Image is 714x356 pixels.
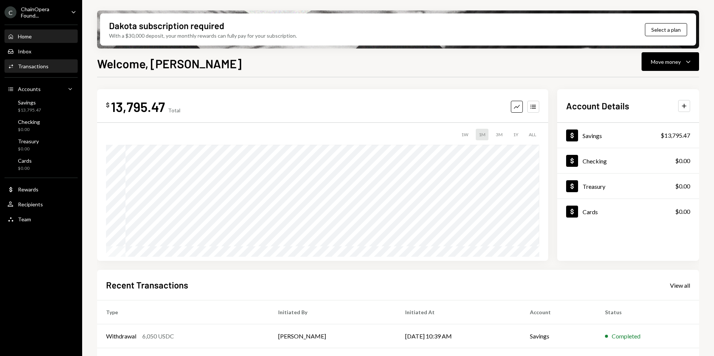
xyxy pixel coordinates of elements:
[4,116,78,134] a: Checking$0.00
[4,82,78,96] a: Accounts
[4,97,78,115] a: Savings$13,795.47
[4,155,78,173] a: Cards$0.00
[18,186,38,193] div: Rewards
[97,56,242,71] h1: Welcome, [PERSON_NAME]
[4,29,78,43] a: Home
[18,127,40,133] div: $0.00
[111,98,165,115] div: 13,795.47
[675,182,690,191] div: $0.00
[521,324,596,348] td: Savings
[557,123,699,148] a: Savings$13,795.47
[18,165,32,172] div: $0.00
[583,132,602,139] div: Savings
[4,44,78,58] a: Inbox
[521,300,596,324] th: Account
[645,23,687,36] button: Select a plan
[583,208,598,215] div: Cards
[557,174,699,199] a: Treasury$0.00
[651,58,681,66] div: Move money
[106,332,136,341] div: Withdrawal
[18,107,41,113] div: $13,795.47
[142,332,174,341] div: 6,050 USDC
[510,129,521,140] div: 1Y
[661,131,690,140] div: $13,795.47
[18,138,39,144] div: Treasury
[97,300,269,324] th: Type
[4,212,78,226] a: Team
[670,282,690,289] div: View all
[566,100,629,112] h2: Account Details
[583,157,607,165] div: Checking
[109,32,297,40] div: With a $30,000 deposit, your monthly rewards can fully pay for your subscription.
[106,101,109,109] div: $
[670,281,690,289] a: View all
[4,182,78,196] a: Rewards
[476,129,488,140] div: 1M
[4,136,78,154] a: Treasury$0.00
[526,129,539,140] div: ALL
[396,324,521,348] td: [DATE] 10:39 AM
[168,107,180,113] div: Total
[18,201,43,207] div: Recipients
[18,99,41,106] div: Savings
[18,119,40,125] div: Checking
[396,300,521,324] th: Initiated At
[269,324,396,348] td: [PERSON_NAME]
[675,207,690,216] div: $0.00
[106,279,188,291] h2: Recent Transactions
[493,129,506,140] div: 3M
[18,63,49,69] div: Transactions
[4,59,78,73] a: Transactions
[21,6,65,19] div: ChainOpera Found...
[18,86,41,92] div: Accounts
[583,183,605,190] div: Treasury
[269,300,396,324] th: Initiated By
[642,52,699,71] button: Move money
[18,157,32,164] div: Cards
[18,216,31,222] div: Team
[612,332,640,341] div: Completed
[18,48,31,54] div: Inbox
[109,19,224,32] div: Dakota subscription required
[557,148,699,173] a: Checking$0.00
[557,199,699,224] a: Cards$0.00
[18,146,39,152] div: $0.00
[18,33,32,40] div: Home
[458,129,471,140] div: 1W
[596,300,699,324] th: Status
[4,6,16,18] div: C
[4,197,78,211] a: Recipients
[675,156,690,165] div: $0.00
